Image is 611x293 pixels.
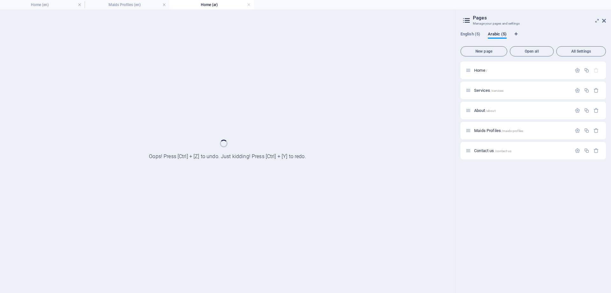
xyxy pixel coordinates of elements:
div: Remove [593,88,599,93]
span: Click to open page [474,108,495,113]
div: Maids Profiles/maids-profiles [472,128,572,133]
div: Language Tabs [460,32,606,44]
button: Open all [510,46,554,56]
div: Duplicate [584,108,589,113]
button: New page [460,46,507,56]
span: /contact-us [495,149,512,153]
div: About/about [472,108,572,113]
div: Duplicate [584,68,589,73]
div: The startpage cannot be deleted [593,68,599,73]
span: /about [486,109,495,113]
div: Contact us/contact-us [472,149,572,153]
div: Settings [575,128,580,133]
span: Click to open page [474,148,511,153]
h4: Maids Profiles (en) [85,1,169,8]
div: Duplicate [584,128,589,133]
span: Click to open page [474,88,503,93]
div: Settings [575,148,580,153]
div: Settings [575,108,580,113]
div: Duplicate [584,88,589,93]
span: Click to open page [474,68,487,73]
div: Settings [575,68,580,73]
div: Duplicate [584,148,589,153]
div: Settings [575,88,580,93]
div: Remove [593,128,599,133]
div: Services/services [472,88,572,92]
span: New page [463,49,504,53]
span: Click to open page [474,128,523,133]
button: All Settings [556,46,606,56]
span: Open all [513,49,551,53]
span: /services [491,89,503,92]
span: Arabic (5) [488,30,507,39]
div: Remove [593,108,599,113]
span: /maids-profiles [502,129,523,133]
span: All Settings [559,49,603,53]
h4: Home (ar) [169,1,254,8]
div: Remove [593,148,599,153]
h3: Manage your pages and settings [473,21,593,26]
h2: Pages [473,15,606,21]
span: / [486,69,487,72]
div: Home/ [472,68,572,72]
span: English (5) [460,30,480,39]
